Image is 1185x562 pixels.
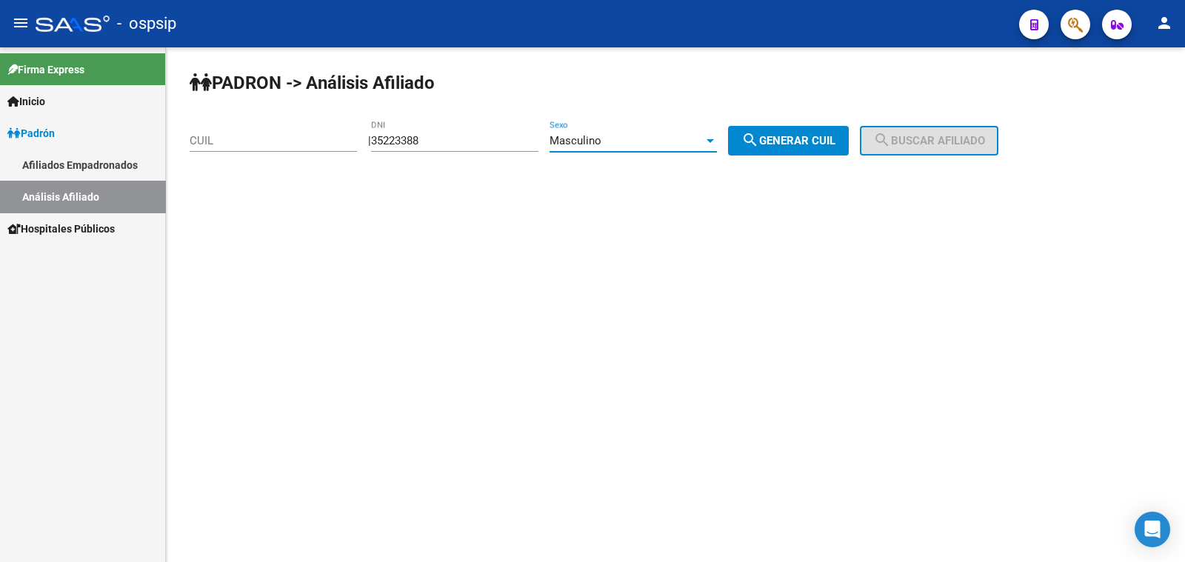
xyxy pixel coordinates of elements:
span: Masculino [550,134,601,147]
mat-icon: search [741,131,759,149]
button: Generar CUIL [728,126,849,155]
div: | [368,134,860,147]
span: - ospsip [117,7,176,40]
mat-icon: person [1155,14,1173,32]
strong: PADRON -> Análisis Afiliado [190,73,435,93]
div: Open Intercom Messenger [1135,512,1170,547]
span: Generar CUIL [741,134,835,147]
mat-icon: search [873,131,891,149]
span: Inicio [7,93,45,110]
mat-icon: menu [12,14,30,32]
span: Hospitales Públicos [7,221,115,237]
span: Buscar afiliado [873,134,985,147]
span: Padrón [7,125,55,141]
button: Buscar afiliado [860,126,998,155]
span: Firma Express [7,61,84,78]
